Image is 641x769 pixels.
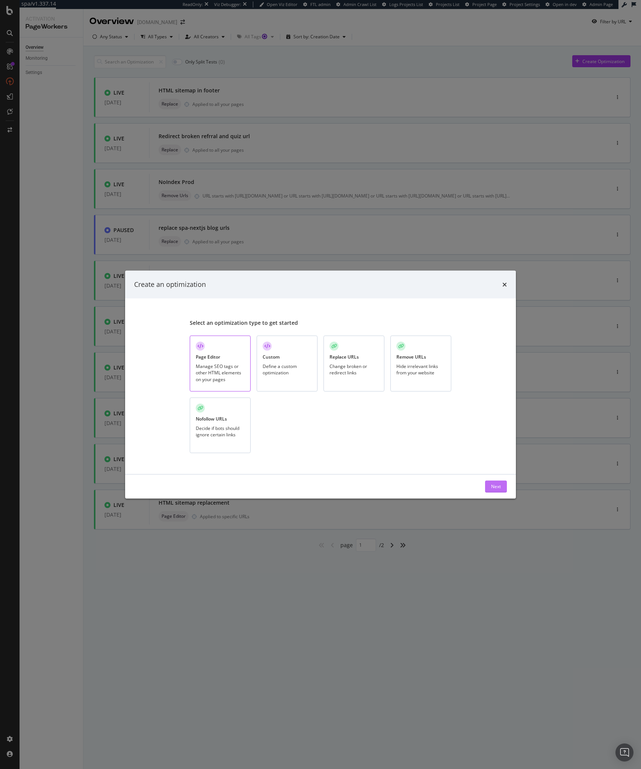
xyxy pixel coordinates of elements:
div: Remove URLs [396,354,426,360]
div: Change broken or redirect links [330,363,378,376]
div: Next [491,483,501,490]
div: Select an optimization type to get started [190,319,451,327]
button: Next [485,480,507,492]
div: Page Editor [196,354,220,360]
div: modal [125,271,516,499]
div: Decide if bots should ignore certain links [196,425,245,437]
div: Replace URLs [330,354,359,360]
div: Hide irrelevant links from your website [396,363,445,376]
div: Define a custom optimization [263,363,311,376]
div: Nofollow URLs [196,415,227,422]
div: times [502,280,507,290]
div: Custom [263,354,280,360]
div: Open Intercom Messenger [615,743,633,761]
div: Create an optimization [134,280,206,290]
div: Manage SEO tags or other HTML elements on your pages [196,363,245,382]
